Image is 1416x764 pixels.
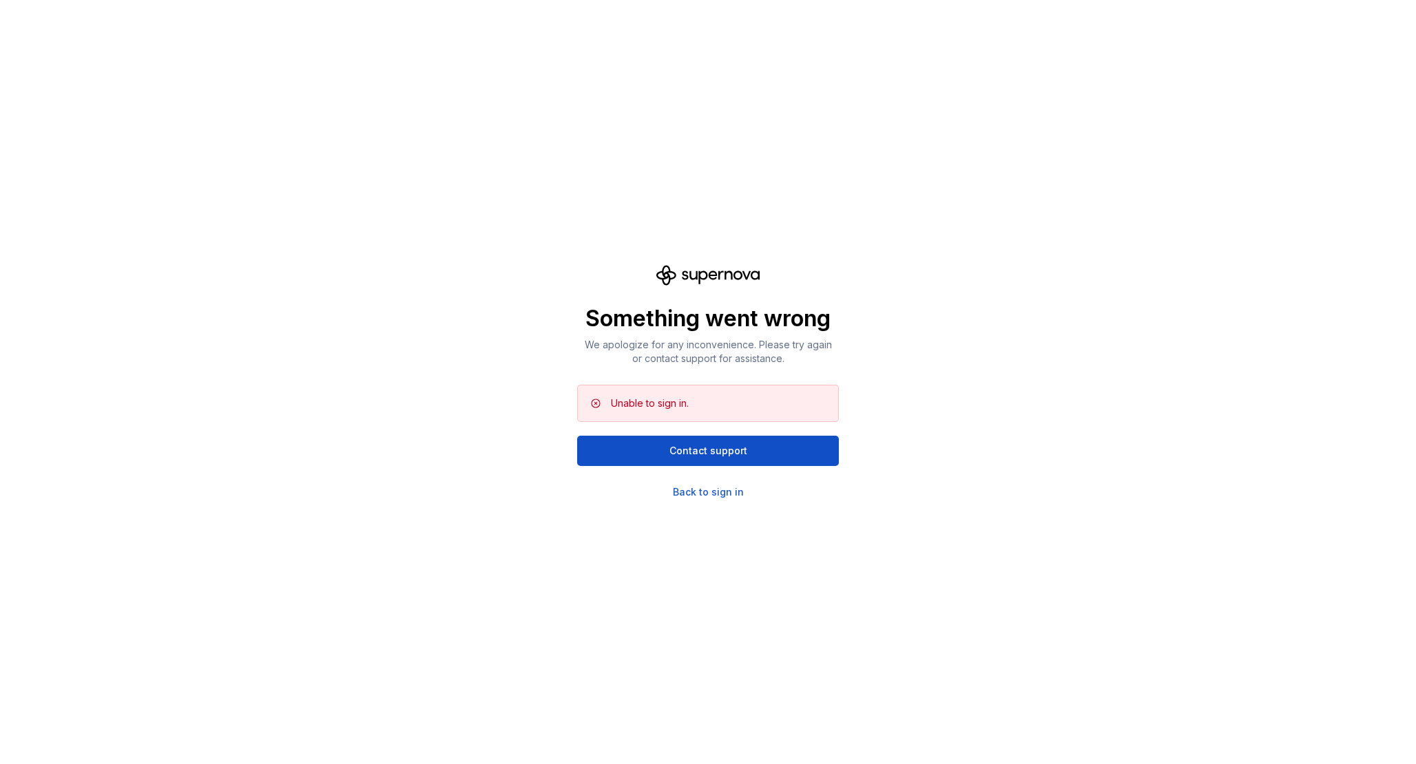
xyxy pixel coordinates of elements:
[611,396,689,410] div: Unable to sign in.
[673,485,744,499] a: Back to sign in
[577,436,839,466] button: Contact support
[669,444,747,458] span: Contact support
[577,305,839,332] p: Something went wrong
[577,338,839,365] p: We apologize for any inconvenience. Please try again or contact support for assistance.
